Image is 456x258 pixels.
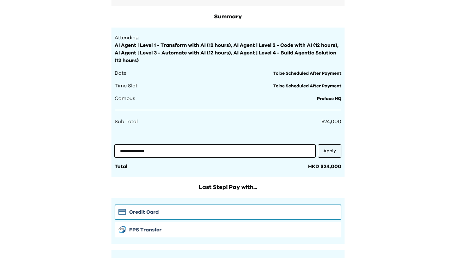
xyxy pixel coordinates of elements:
h2: Summary [111,12,345,21]
span: Campus [115,95,135,102]
span: To be Scheduled After Payment [273,71,341,76]
img: FPS icon [118,226,126,233]
img: Stripe icon [118,209,126,215]
button: Apply [318,144,341,158]
span: To be Scheduled After Payment [273,84,341,88]
button: FPS iconFPS Transfer [115,222,341,237]
span: Credit Card [129,208,159,216]
span: Preface HQ [317,97,341,101]
span: $24,000 [321,119,341,124]
h2: Last Step! Pay with... [111,183,345,192]
span: Date [115,69,126,77]
span: AI Agent | Level 1 - Transform with AI (12 hours), AI Agent | Level 2 - Code with AI (12 hours), ... [115,41,341,64]
span: Time Slot [115,82,137,90]
span: Sub Total [115,118,138,125]
span: FPS Transfer [129,226,161,234]
div: HKD $24,000 [308,163,341,170]
button: Stripe iconCredit Card [115,205,341,220]
span: Attending [115,34,139,41]
span: Total [115,164,127,169]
